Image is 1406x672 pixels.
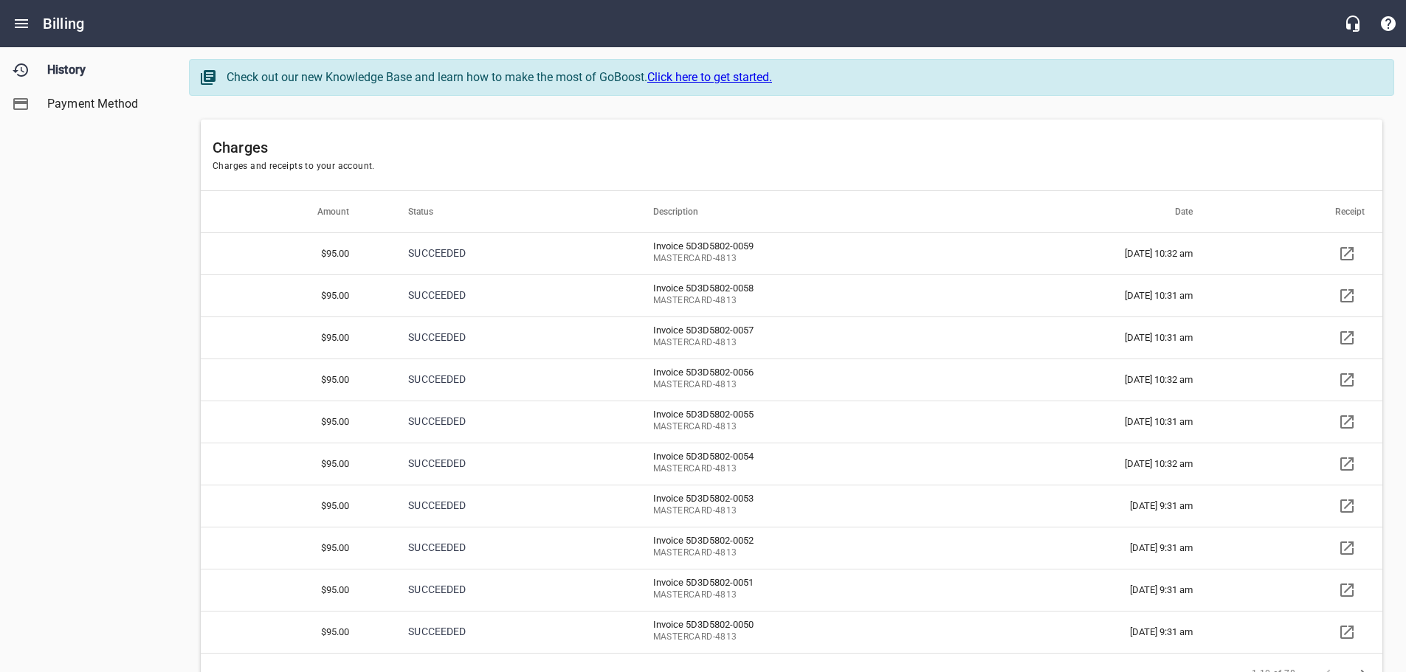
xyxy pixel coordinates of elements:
button: Support Portal [1371,6,1406,41]
td: [DATE] 9:31 am [968,527,1234,569]
span: MASTERCARD - 4813 [653,630,928,645]
p: SUCCEEDED [408,540,593,555]
p: SUCCEEDED [408,624,593,640]
th: $95.00 [201,274,390,316]
th: $95.00 [201,485,390,527]
td: [DATE] 9:31 am [968,611,1234,653]
td: [DATE] 10:32 am [968,232,1234,274]
p: SUCCEEDED [408,456,593,471]
td: [DATE] 10:31 am [968,274,1234,316]
span: Payment Method [47,95,159,113]
td: Invoice 5D3D5802-0059 [635,232,969,274]
p: SUCCEEDED [408,582,593,597]
span: MASTERCARD - 4813 [653,462,928,477]
th: $95.00 [201,443,390,485]
span: MASTERCARD - 4813 [653,378,928,392]
th: Date [968,191,1234,232]
td: Invoice 5D3D5802-0057 [635,316,969,358]
h6: Billing [43,12,84,35]
span: MASTERCARD - 4813 [653,336,928,350]
span: MASTERCARD - 4813 [653,546,928,561]
button: Live Chat [1335,6,1371,41]
td: Invoice 5D3D5802-0056 [635,358,969,401]
td: Invoice 5D3D5802-0051 [635,569,969,611]
td: Invoice 5D3D5802-0058 [635,274,969,316]
a: Click here to get started. [647,70,772,84]
td: [DATE] 10:31 am [968,316,1234,358]
th: Amount [201,191,390,232]
span: MASTERCARD - 4813 [653,504,928,519]
th: $95.00 [201,401,390,443]
p: SUCCEEDED [408,372,593,387]
th: $95.00 [201,611,390,653]
p: SUCCEEDED [408,246,593,261]
p: SUCCEEDED [408,330,593,345]
th: Receipt [1234,191,1382,232]
th: $95.00 [201,358,390,401]
p: SUCCEEDED [408,498,593,513]
span: MASTERCARD - 4813 [653,588,928,603]
button: Open drawer [4,6,39,41]
td: Invoice 5D3D5802-0052 [635,527,969,569]
span: MASTERCARD - 4813 [653,252,928,266]
span: Charges and receipts to your account. [213,161,375,171]
td: [DATE] 10:31 am [968,401,1234,443]
td: [DATE] 10:32 am [968,443,1234,485]
div: Check out our new Knowledge Base and learn how to make the most of GoBoost. [227,69,1379,86]
th: Status [390,191,635,232]
span: MASTERCARD - 4813 [653,420,928,434]
th: $95.00 [201,232,390,274]
th: $95.00 [201,527,390,569]
th: Description [635,191,969,232]
th: $95.00 [201,316,390,358]
h6: Charges [213,136,1371,159]
td: [DATE] 10:32 am [968,358,1234,401]
td: Invoice 5D3D5802-0053 [635,485,969,527]
td: Invoice 5D3D5802-0050 [635,611,969,653]
p: SUCCEEDED [408,288,593,303]
span: MASTERCARD - 4813 [653,294,928,308]
p: SUCCEEDED [408,414,593,429]
td: [DATE] 9:31 am [968,569,1234,611]
td: [DATE] 9:31 am [968,485,1234,527]
td: Invoice 5D3D5802-0054 [635,443,969,485]
td: Invoice 5D3D5802-0055 [635,401,969,443]
span: History [47,61,159,79]
th: $95.00 [201,569,390,611]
